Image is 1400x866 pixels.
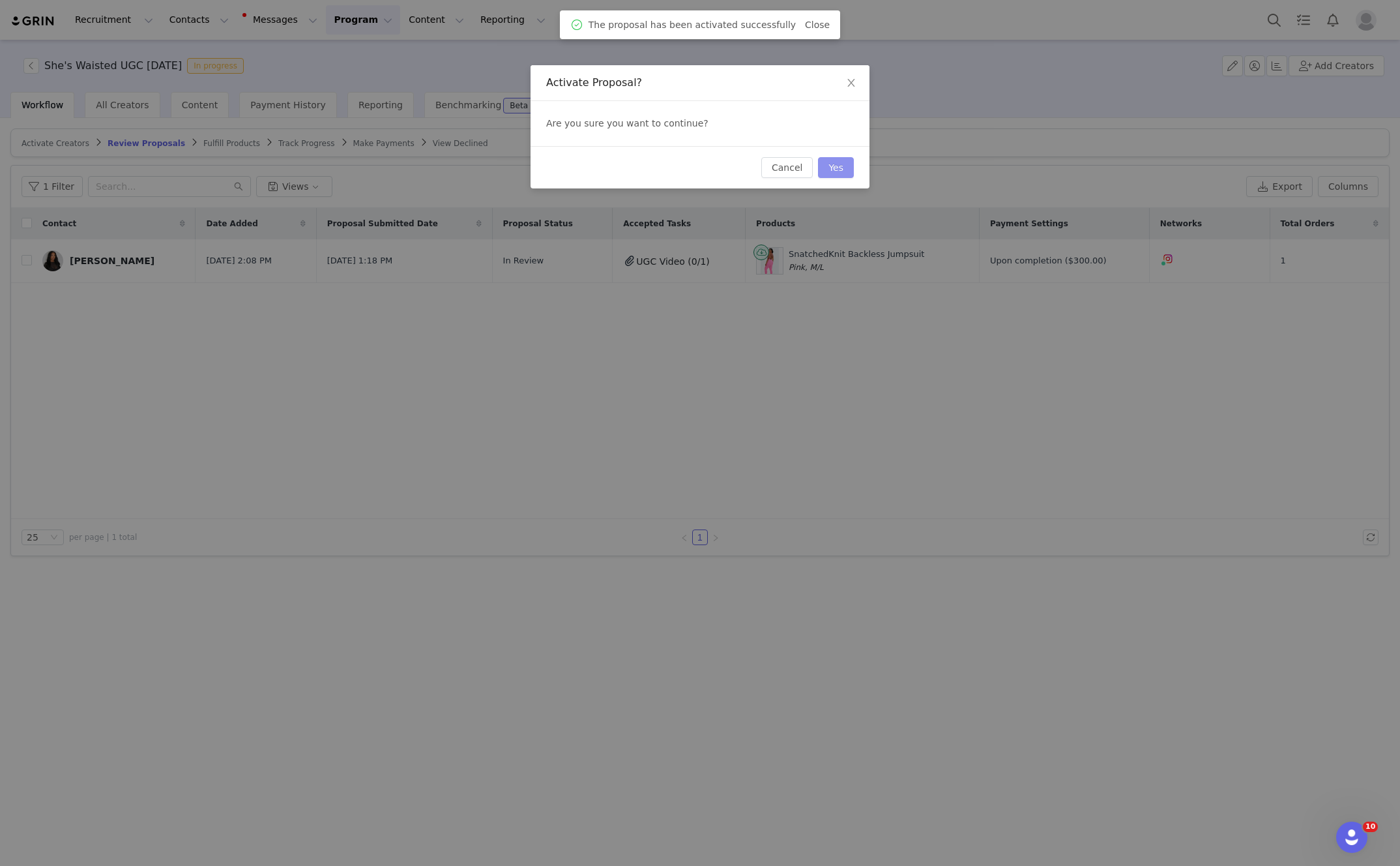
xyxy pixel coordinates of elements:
a: Close [805,20,830,30]
iframe: Intercom live chat [1336,822,1367,853]
i: icon: close [846,78,856,88]
span: 10 [1363,822,1378,832]
button: Yes [818,157,854,178]
button: Cancel [761,157,813,178]
div: Are you sure you want to continue? [531,101,869,146]
span: The proposal has been activated successfully [589,18,796,32]
button: Close [833,65,869,102]
div: Activate Proposal? [546,76,854,90]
